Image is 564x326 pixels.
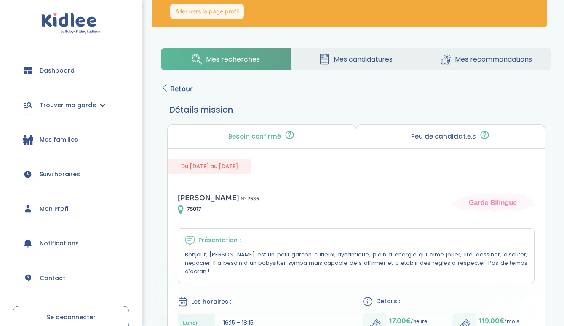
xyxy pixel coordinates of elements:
span: 75017 [187,205,201,214]
a: Mon Profil [13,194,129,224]
span: Notifications [40,239,79,248]
span: Mes recommandations [455,54,532,65]
p: Peu de candidat.e.s [411,133,476,140]
span: Présentation : [198,236,241,245]
a: Mes familles [13,124,129,155]
span: [PERSON_NAME] [178,191,239,205]
a: Mes recommandations [421,48,551,70]
span: Garde Bilingue [469,198,517,207]
p: Bonjour, [PERSON_NAME] est un petit garcon curieux, dynamique, plein d energie qui aime jouer, li... [185,251,528,276]
span: Dashboard [40,66,75,75]
span: Détails : [376,297,400,306]
img: logo.svg [41,13,101,34]
span: Se déconnecter [47,313,96,321]
p: Besoin confirmé [228,133,281,140]
span: Mes familles [40,135,78,144]
a: Suivi horaires [13,159,129,189]
a: Dashboard [13,55,129,86]
span: Mon Profil [40,205,70,213]
span: Trouver ma garde [40,101,96,110]
h3: Détails mission [169,103,543,116]
span: Du [DATE] au [DATE] [168,159,251,174]
a: Retour [161,83,193,95]
a: Notifications [13,228,129,259]
span: Mes candidatures [334,54,393,65]
a: Mes candidatures [291,48,421,70]
span: N° 7636 [241,194,259,203]
a: Contact [13,263,129,293]
span: Contact [40,274,65,283]
a: Mes recherches [161,48,291,70]
span: Retour [170,83,193,95]
span: Les horaires : [191,297,231,306]
span: Mes recherches [206,54,260,65]
span: Suivi horaires [40,170,80,179]
a: Aller vers la page profil [170,4,244,19]
a: Trouver ma garde [13,90,129,120]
